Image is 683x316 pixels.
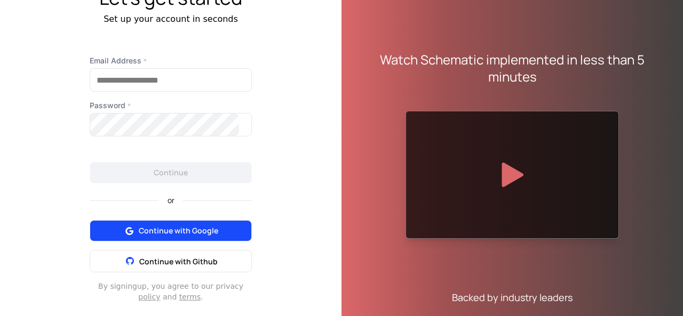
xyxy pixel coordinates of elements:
[138,293,160,301] a: policy
[90,162,252,183] button: Continue
[90,100,252,111] label: Password
[452,290,573,305] div: Backed by industry leaders
[90,281,252,302] div: By signing up , you agree to our privacy and .
[90,220,252,241] button: Continue with Google
[179,293,201,301] a: terms
[139,225,218,236] span: Continue with Google
[159,197,183,204] span: or
[367,51,657,85] div: Watch Schematic implemented in less than 5 minutes
[139,256,218,266] span: Continue with Github
[90,55,252,66] label: Email Address
[90,250,252,272] button: Continue with Github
